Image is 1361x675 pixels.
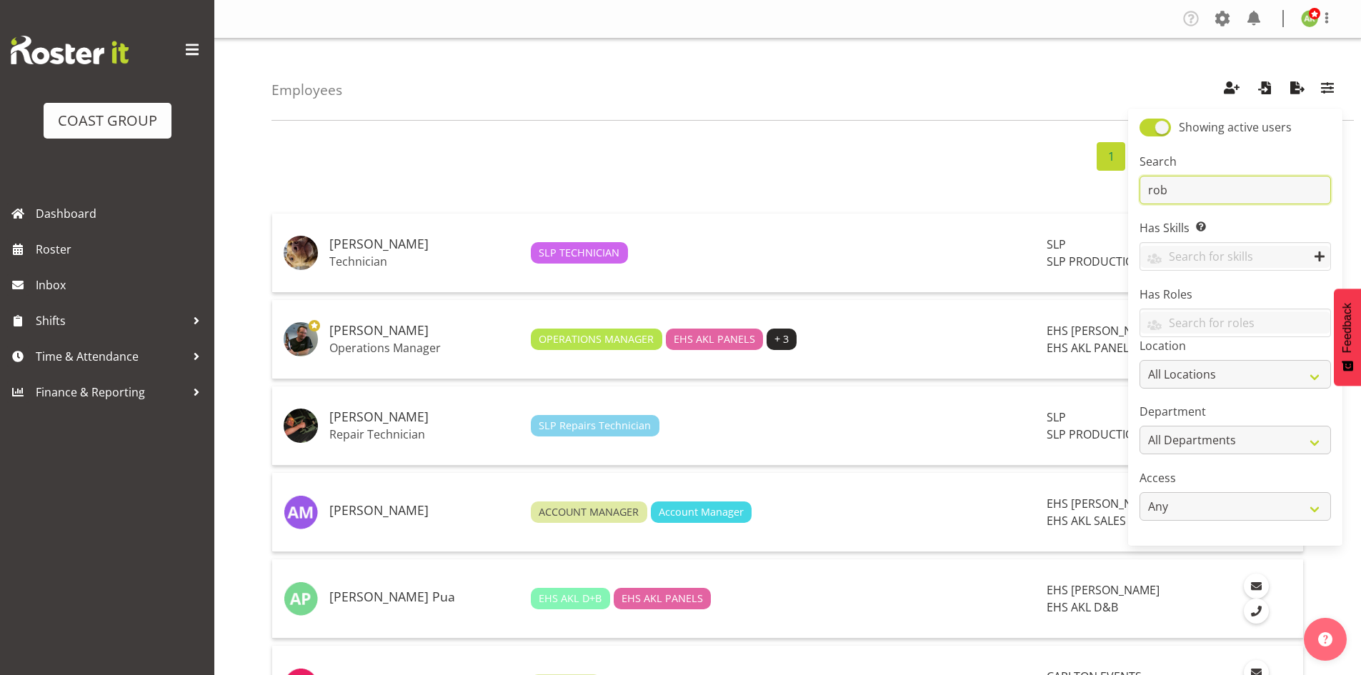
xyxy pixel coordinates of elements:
h4: Employees [271,82,342,98]
label: Has Skills [1140,219,1331,236]
img: aleki-palu-pua3116.jpg [284,581,318,616]
img: Rosterit website logo [11,36,129,64]
span: EHS AKL PANELS [674,331,755,347]
p: Technician [329,254,519,269]
h5: [PERSON_NAME] [329,237,519,251]
span: Finance & Reporting [36,381,186,403]
span: SLP TECHNICIAN [539,245,619,261]
p: Repair Technician [329,427,519,441]
img: aaron-grant454b22c01f25b3c339245abd24dca433.png [284,236,318,270]
button: Export Employees [1282,74,1312,106]
span: Time & Attendance [36,346,186,367]
label: Access [1140,469,1331,486]
span: SLP [1047,236,1066,252]
span: SLP PRODUCTION [1047,426,1142,442]
a: Call Employee [1244,599,1269,624]
img: help-xxl-2.png [1318,632,1332,646]
label: Search [1140,153,1331,170]
span: Shifts [36,310,186,331]
span: EHS [PERSON_NAME] [1047,496,1160,511]
span: Account Manager [659,504,744,520]
button: Create Employees [1217,74,1247,106]
span: OPERATIONS MANAGER [539,331,654,347]
span: EHS AKL PANELS [622,591,703,606]
span: EHS AKL SALES [1047,513,1126,529]
img: aleisha-midgley1124.jpg [284,495,318,529]
h5: [PERSON_NAME] [329,504,519,518]
span: EHS [PERSON_NAME] [1047,582,1160,598]
span: Showing active users [1179,119,1292,135]
a: Email Employee [1244,574,1269,599]
span: EHS [PERSON_NAME] [1047,323,1160,339]
button: Import Employees [1250,74,1280,106]
span: Inbox [36,274,207,296]
span: ACCOUNT MANAGER [539,504,639,520]
button: Feedback - Show survey [1334,289,1361,386]
h5: [PERSON_NAME] [329,410,519,424]
span: Roster [36,239,207,260]
label: Department [1140,403,1331,420]
span: Feedback [1341,303,1354,353]
img: abe-denton65321ee68e143815db86bfb5b039cb77.png [284,322,318,356]
img: angela-kerrigan9606.jpg [1301,10,1318,27]
input: Search for skills [1140,246,1330,268]
h5: [PERSON_NAME] Pua [329,590,519,604]
span: Dashboard [36,203,207,224]
input: Search by name/email/phone [1140,176,1331,204]
button: Filter Employees [1312,74,1342,106]
label: Has Roles [1140,286,1331,303]
p: Operations Manager [329,341,519,355]
img: alan-burrowsbb943395863b3ae7062c263e1c991831.png [284,409,318,443]
span: + 3 [774,331,789,347]
span: EHS AKL D+B [539,591,602,606]
div: COAST GROUP [58,110,157,131]
span: EHS AKL D&B [1047,599,1118,615]
span: EHS AKL PANEL [1047,340,1129,356]
span: SLP [1047,409,1066,425]
span: SLP PRODUCTION [1047,254,1142,269]
h5: [PERSON_NAME] [329,324,519,338]
input: Search for roles [1140,311,1330,334]
label: Location [1140,337,1331,354]
span: SLP Repairs Technician [539,418,651,434]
